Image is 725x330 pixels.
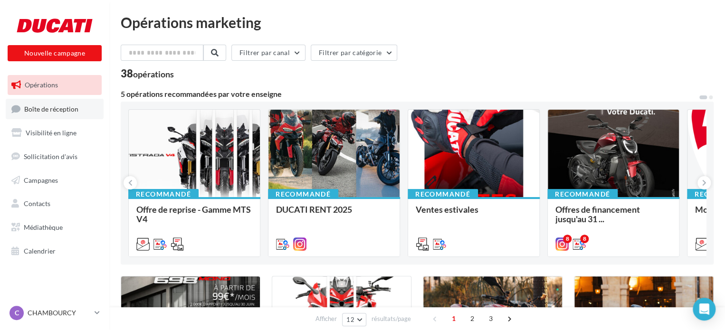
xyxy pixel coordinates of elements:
div: Recommandé [547,189,618,199]
span: résultats/page [372,314,411,323]
span: Calendrier [24,247,56,255]
a: Opérations [6,75,104,95]
button: 12 [342,313,366,326]
span: Opérations [25,81,58,89]
div: 38 [121,68,174,79]
a: Campagnes [6,170,104,190]
span: Visibilité en ligne [26,129,76,137]
button: Filtrer par canal [231,45,305,61]
a: Visibilité en ligne [6,123,104,143]
span: C [15,308,19,318]
span: DUCATI RENT 2025 [276,204,352,215]
span: Sollicitation d'avis [24,152,77,160]
p: CHAMBOURCY [28,308,91,318]
span: Offres de financement jusqu'au 31 ... [555,204,640,224]
span: Boîte de réception [24,104,78,113]
a: Médiathèque [6,217,104,237]
span: Contacts [24,199,50,207]
div: opérations [133,70,174,78]
div: Recommandé [408,189,478,199]
span: 12 [346,316,354,323]
span: 1 [446,311,461,326]
button: Nouvelle campagne [8,45,102,61]
div: Open Intercom Messenger [693,298,715,321]
span: Offre de reprise - Gamme MTS V4 [136,204,251,224]
div: Recommandé [268,189,338,199]
span: Afficher [315,314,337,323]
a: C CHAMBOURCY [8,304,102,322]
a: Calendrier [6,241,104,261]
span: Médiathèque [24,223,63,231]
span: Campagnes [24,176,58,184]
a: Boîte de réception [6,99,104,119]
div: 8 [580,235,589,243]
a: Sollicitation d'avis [6,147,104,167]
a: Contacts [6,194,104,214]
button: Filtrer par catégorie [311,45,397,61]
div: 8 [563,235,572,243]
div: Recommandé [128,189,199,199]
div: 5 opérations recommandées par votre enseigne [121,90,698,98]
span: 2 [465,311,480,326]
span: 3 [483,311,498,326]
span: Ventes estivales [416,204,478,215]
div: Opérations marketing [121,15,714,29]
